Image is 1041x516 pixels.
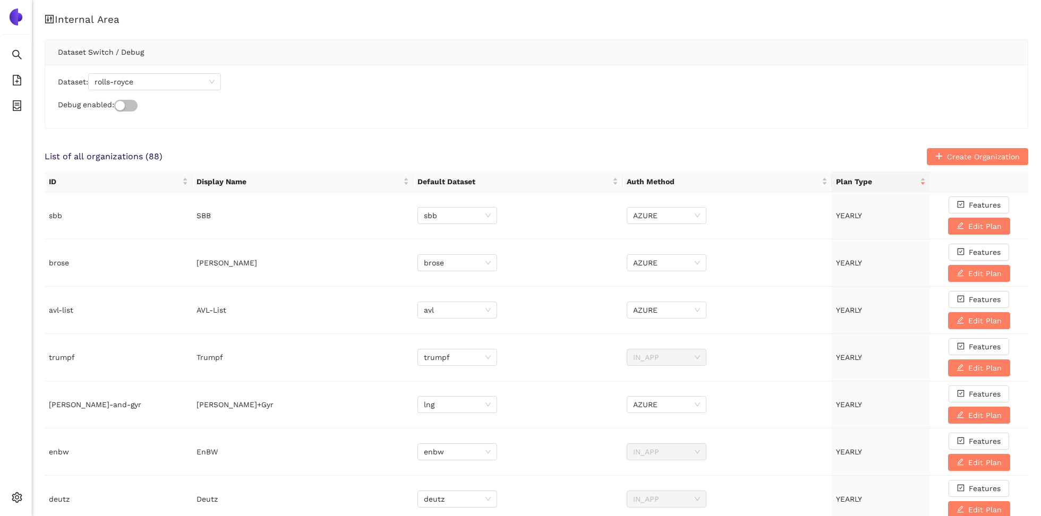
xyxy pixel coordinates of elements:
th: this column's title is Display Name,this column is sortable [192,171,414,192]
span: edit [957,458,964,467]
span: Features [969,483,1001,494]
td: YEARLY [832,192,930,239]
td: brose [45,239,192,287]
button: check-squareFeatures [949,291,1009,308]
span: Edit Plan [968,315,1002,326]
span: setting [12,488,22,510]
span: search [12,46,22,67]
span: Features [969,246,1001,258]
span: file-add [12,71,22,92]
span: enbw [424,444,491,460]
td: AVL-List [192,287,414,334]
span: check-square [957,248,965,256]
div: Dataset: [58,73,1015,90]
span: edit [957,411,964,419]
td: YEARLY [832,287,930,334]
button: check-squareFeatures [949,480,1009,497]
th: this column's title is Auth Method,this column is sortable [622,171,832,192]
span: Edit Plan [968,268,1002,279]
span: edit [957,222,964,230]
span: AZURE [633,397,700,412]
button: plusCreate Organization [927,148,1028,165]
span: edit [957,364,964,372]
span: AZURE [633,302,700,318]
td: enbw [45,428,192,476]
span: Features [969,388,1001,400]
button: check-squareFeatures [949,338,1009,355]
span: Edit Plan [968,409,1002,421]
div: Dataset Switch / Debug [58,40,1015,64]
span: container [12,97,22,118]
span: check-square [957,437,965,445]
span: Default Dataset [417,176,610,187]
button: check-squareFeatures [949,433,1009,450]
td: YEARLY [832,381,930,428]
td: EnBW [192,428,414,476]
button: editEdit Plan [948,359,1010,376]
td: [PERSON_NAME]+Gyr [192,381,414,428]
span: Edit Plan [968,362,1002,374]
span: Edit Plan [968,457,1002,468]
span: sbb [424,208,491,223]
span: List of all organizations ( 88 ) [45,151,163,162]
h1: Internal Area [45,13,1028,27]
span: edit [957,316,964,325]
span: Edit Plan [968,504,1002,515]
span: check-square [957,390,965,398]
td: sbb [45,192,192,239]
span: Create Organization [947,151,1020,162]
span: plus [935,152,943,161]
th: this column's title is Default Dataset,this column is sortable [413,171,622,192]
th: this column's title is ID,this column is sortable [45,171,192,192]
span: Features [969,341,1001,352]
span: trumpf [424,349,491,365]
span: avl [424,302,491,318]
td: YEARLY [832,334,930,381]
img: Logo [7,8,24,25]
button: editEdit Plan [948,218,1010,235]
span: edit [957,505,964,514]
span: Auth Method [627,176,820,187]
span: Display Name [197,176,402,187]
td: avl-list [45,287,192,334]
span: IN_APP [633,444,700,460]
button: editEdit Plan [948,407,1010,424]
button: editEdit Plan [948,312,1010,329]
span: Features [969,294,1001,305]
span: Plan Type [836,176,918,187]
span: brose [424,255,491,271]
td: [PERSON_NAME] [192,239,414,287]
span: check-square [957,484,965,493]
span: edit [957,269,964,278]
td: YEARLY [832,428,930,476]
span: Features [969,199,1001,211]
td: SBB [192,192,414,239]
span: AZURE [633,255,700,271]
button: editEdit Plan [948,265,1010,282]
span: deutz [424,491,491,507]
span: check-square [957,342,965,351]
button: check-squareFeatures [949,196,1009,213]
button: editEdit Plan [948,454,1010,471]
td: Trumpf [192,334,414,381]
span: AZURE [633,208,700,223]
td: [PERSON_NAME]-and-gyr [45,381,192,428]
span: control [45,14,55,24]
span: check-square [957,295,965,304]
span: IN_APP [633,491,700,507]
span: lng [424,397,491,412]
td: YEARLY [832,239,930,287]
span: check-square [957,201,965,209]
span: IN_APP [633,349,700,365]
div: Debug enabled: [58,99,1015,111]
button: check-squareFeatures [949,385,1009,402]
td: trumpf [45,334,192,381]
button: check-squareFeatures [949,244,1009,261]
span: rolls-royce [95,74,215,90]
span: Edit Plan [968,220,1002,232]
span: ID [49,176,180,187]
span: Features [969,435,1001,447]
